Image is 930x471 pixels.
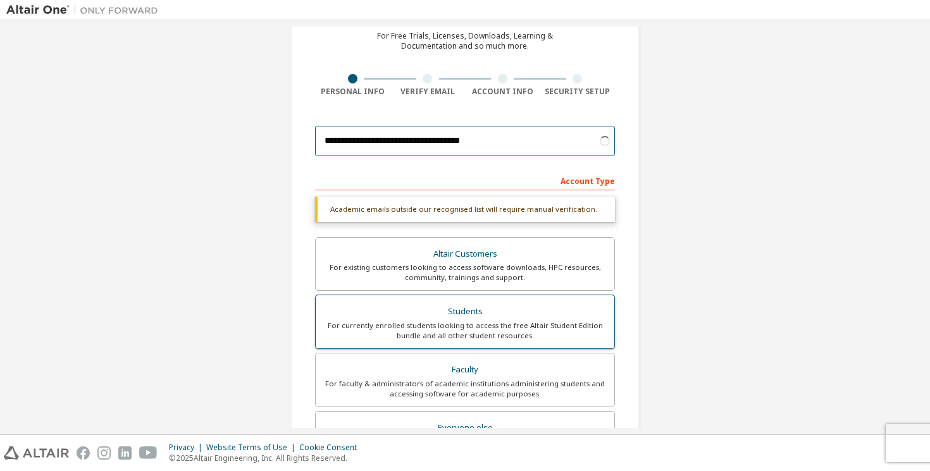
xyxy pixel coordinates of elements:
img: youtube.svg [139,446,158,460]
div: Account Type [315,170,615,190]
p: © 2025 Altair Engineering, Inc. All Rights Reserved. [169,453,364,463]
div: Website Terms of Use [206,443,299,453]
img: altair_logo.svg [4,446,69,460]
div: Students [323,303,607,321]
div: Privacy [169,443,206,453]
img: instagram.svg [97,446,111,460]
img: Altair One [6,4,164,16]
div: Personal Info [315,87,390,97]
div: Everyone else [323,419,607,437]
div: Security Setup [540,87,616,97]
div: Cookie Consent [299,443,364,453]
img: facebook.svg [77,446,90,460]
div: Altair Customers [323,245,607,263]
div: For existing customers looking to access software downloads, HPC resources, community, trainings ... [323,262,607,283]
div: Account Info [465,87,540,97]
div: For faculty & administrators of academic institutions administering students and accessing softwa... [323,379,607,399]
div: Verify Email [390,87,466,97]
img: linkedin.svg [118,446,132,460]
div: For currently enrolled students looking to access the free Altair Student Edition bundle and all ... [323,321,607,341]
div: Faculty [323,361,607,379]
div: For Free Trials, Licenses, Downloads, Learning & Documentation and so much more. [377,31,553,51]
div: Academic emails outside our recognised list will require manual verification. [315,197,615,222]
